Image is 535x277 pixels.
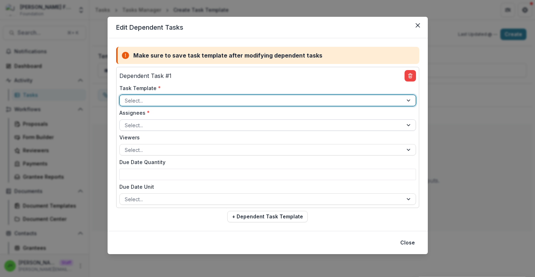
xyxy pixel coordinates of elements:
button: Close [396,237,419,248]
label: Due Date Unit [119,183,412,191]
button: delete [405,70,416,81]
button: Close [412,20,423,31]
label: Task Template [119,84,412,92]
button: + Dependent Task Template [227,211,308,222]
label: Viewers [119,134,412,141]
p: Dependent Task # 1 [119,71,172,80]
label: Due Date Quantity [119,158,412,166]
header: Edit Dependent Tasks [108,17,428,38]
label: Assignees [119,109,412,117]
div: Make sure to save task template after modifying dependent tasks [133,51,322,60]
